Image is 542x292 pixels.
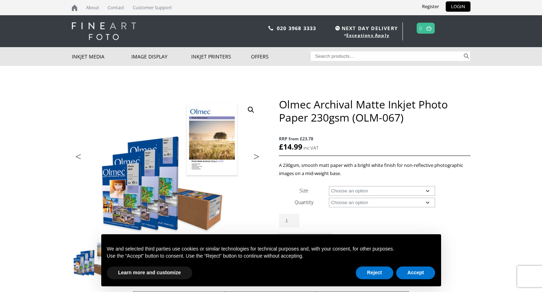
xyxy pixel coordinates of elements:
p: Use the “Accept” button to consent. Use the “Reject” button to continue without accepting. [107,253,435,260]
span: £ [279,142,283,152]
p: A 230gsm, smooth matt paper with a bright white finish for non-reflective photographic images on ... [279,161,470,178]
button: Accept [396,266,435,279]
a: Exceptions Apply [346,32,389,38]
bdi: 14.99 [279,142,302,152]
button: Reject [356,266,393,279]
span: RRP from £23.78 [279,135,470,143]
input: Product quantity [279,214,299,228]
span: NEXT DAY DELIVERY [333,24,398,32]
a: View full-screen image gallery [245,103,257,116]
img: time.svg [335,26,340,30]
a: Offers [251,47,311,66]
label: Quantity [295,199,313,206]
label: Size [299,187,308,194]
img: Olmec Archival Matte Inkjet Photo Paper 230gsm (OLM-067) [72,240,110,278]
p: We and selected third parties use cookies or similar technologies for technical purposes and, wit... [107,246,435,253]
input: Search products… [311,51,462,61]
img: phone.svg [268,26,273,30]
img: Olmec Archival Matte Inkjet Photo Paper 230gsm (OLM-067) [72,98,263,239]
button: Search [462,51,470,61]
a: Register [417,1,444,12]
a: Image Display [131,47,191,66]
a: Inkjet Media [72,47,132,66]
a: 0 [419,23,422,33]
img: basket.svg [426,26,432,30]
h1: Olmec Archival Matte Inkjet Photo Paper 230gsm (OLM-067) [279,98,470,124]
button: Learn more and customize [107,266,192,279]
a: LOGIN [446,1,470,12]
a: 020 3968 3333 [277,25,316,32]
a: Inkjet Printers [191,47,251,66]
img: logo-white.svg [72,22,136,40]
